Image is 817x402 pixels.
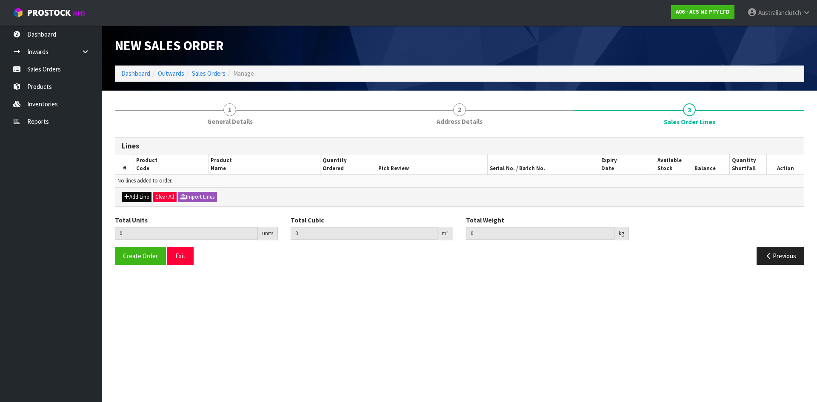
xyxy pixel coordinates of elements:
[115,175,804,187] td: No lines added to order.
[115,247,166,265] button: Create Order
[115,154,134,174] th: #
[115,216,148,225] label: Total Units
[178,192,217,202] button: Import Lines
[676,8,730,15] strong: A06 - ACS NZ PTY LTD
[757,247,804,265] button: Previous
[223,103,236,116] span: 1
[692,154,729,174] th: Balance
[320,154,376,174] th: Quantity Ordered
[437,227,453,240] div: m³
[453,103,466,116] span: 2
[115,131,804,271] span: Sales Order Lines
[123,252,158,260] span: Create Order
[27,7,71,18] span: ProStock
[158,69,184,77] a: Outwards
[115,227,258,240] input: Total Units
[683,103,696,116] span: 3
[291,227,438,240] input: Total Cubic
[207,117,253,126] span: General Details
[153,192,177,202] button: Clear All
[233,69,254,77] span: Manage
[121,69,150,77] a: Dashboard
[599,154,655,174] th: Expiry Date
[664,117,715,126] span: Sales Order Lines
[466,216,504,225] label: Total Weight
[376,154,487,174] th: Pick Review
[115,37,224,54] span: New Sales Order
[729,154,766,174] th: Quantity Shortfall
[167,247,194,265] button: Exit
[488,154,599,174] th: Serial No. / Batch No.
[758,9,801,17] span: Australianclutch
[767,154,804,174] th: Action
[437,117,483,126] span: Address Details
[72,9,86,17] small: WMS
[122,142,797,150] h3: Lines
[655,154,692,174] th: Available Stock
[122,192,151,202] button: Add Line
[291,216,324,225] label: Total Cubic
[614,227,629,240] div: kg
[466,227,614,240] input: Total Weight
[192,69,226,77] a: Sales Orders
[13,7,23,18] img: cube-alt.png
[258,227,278,240] div: units
[134,154,209,174] th: Product Code
[209,154,320,174] th: Product Name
